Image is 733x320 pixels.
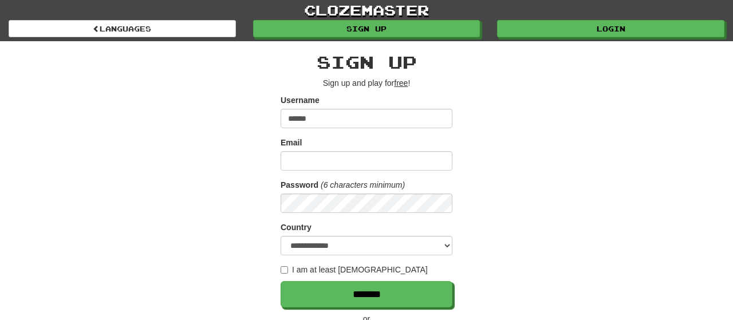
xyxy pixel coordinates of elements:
a: Sign up [253,20,480,37]
label: I am at least [DEMOGRAPHIC_DATA] [281,264,428,275]
h2: Sign up [281,53,452,72]
u: free [394,78,408,88]
label: Country [281,222,312,233]
label: Username [281,94,320,106]
label: Password [281,179,318,191]
a: Languages [9,20,236,37]
input: I am at least [DEMOGRAPHIC_DATA] [281,266,288,274]
em: (6 characters minimum) [321,180,405,189]
label: Email [281,137,302,148]
p: Sign up and play for ! [281,77,452,89]
a: Login [497,20,724,37]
